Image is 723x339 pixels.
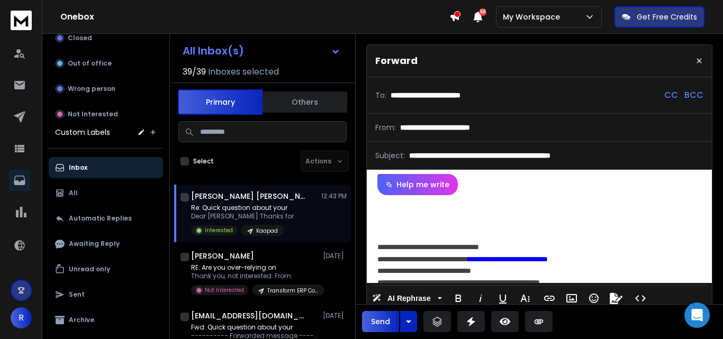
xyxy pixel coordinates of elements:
[191,323,318,332] p: Fwd: Quick question about your
[263,90,347,114] button: Others
[191,272,318,280] p: Thank you, not interested. From:
[49,157,163,178] button: Inbox
[68,34,92,42] p: Closed
[684,303,710,328] div: Open Intercom Messenger
[375,150,405,161] p: Subject:
[539,288,559,309] button: Insert Link (Ctrl+K)
[630,288,650,309] button: Code View
[191,251,254,261] h1: [PERSON_NAME]
[60,11,449,23] h1: Onebox
[69,189,78,197] p: All
[684,89,703,102] p: BCC
[69,214,132,223] p: Automatic Replies
[606,288,626,309] button: Signature
[49,78,163,99] button: Wrong person
[49,28,163,49] button: Closed
[69,265,110,273] p: Unread only
[69,290,85,299] p: Sent
[515,288,535,309] button: More Text
[49,309,163,331] button: Archive
[323,311,347,320] p: [DATE]
[191,263,318,272] p: RE: Are you over-relying on
[267,287,318,295] p: Transform ERP Consulting_Email Campaign
[49,284,163,305] button: Sent
[69,163,87,172] p: Inbox
[448,288,468,309] button: Bold (Ctrl+B)
[503,12,564,22] p: My Workspace
[11,307,32,328] button: R
[68,85,115,93] p: Wrong person
[55,127,110,138] h3: Custom Labels
[178,89,263,115] button: Primary
[174,40,349,61] button: All Inbox(s)
[385,294,433,303] span: AI Rephrase
[191,212,294,221] p: Dear [PERSON_NAME] Thanks for
[49,104,163,125] button: Not Interested
[68,59,112,68] p: Out of office
[183,66,206,78] span: 39 / 39
[370,288,444,309] button: AI Rephrase
[191,204,294,212] p: Re: Quick question about your
[49,53,163,74] button: Out of office
[49,259,163,280] button: Unread only
[69,316,94,324] p: Archive
[69,240,120,248] p: Awaiting Reply
[377,174,458,195] button: Help me write
[49,182,163,204] button: All
[614,6,704,28] button: Get Free Credits
[323,252,347,260] p: [DATE]
[68,110,118,118] p: Not Interested
[664,89,678,102] p: CC
[637,12,697,22] p: Get Free Credits
[375,122,396,133] p: From:
[256,227,278,235] p: Kaapad
[191,191,308,201] h1: [PERSON_NAME] [PERSON_NAME]
[11,11,32,30] img: logo
[49,208,163,229] button: Automatic Replies
[562,288,582,309] button: Insert Image (Ctrl+P)
[375,53,418,68] p: Forward
[321,192,347,200] p: 12:43 PM
[584,288,604,309] button: Emoticons
[479,8,486,16] span: 50
[183,45,244,56] h1: All Inbox(s)
[193,157,214,166] label: Select
[208,66,279,78] h3: Inboxes selected
[375,90,386,100] p: To:
[49,233,163,254] button: Awaiting Reply
[205,226,233,234] p: Interested
[362,311,399,332] button: Send
[205,286,244,294] p: Not Interested
[191,310,308,321] h1: [EMAIL_ADDRESS][DOMAIN_NAME]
